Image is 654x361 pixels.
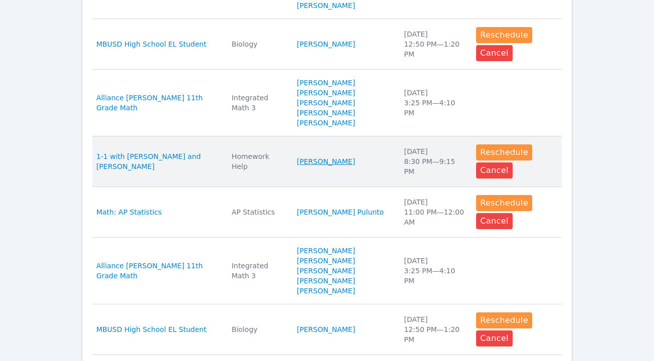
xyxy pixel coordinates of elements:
div: [DATE] 12:50 PM — 1:20 PM [404,314,464,344]
a: Alliance [PERSON_NAME] 11th Grade Math [96,261,220,281]
a: [PERSON_NAME] [PERSON_NAME] [297,256,392,276]
a: [PERSON_NAME] [297,286,355,296]
a: [PERSON_NAME] [297,156,355,166]
div: [DATE] 12:50 PM — 1:20 PM [404,29,464,59]
a: [PERSON_NAME] [297,78,355,88]
button: Cancel [476,162,513,178]
div: AP Statistics [232,207,285,217]
tr: Alliance [PERSON_NAME] 11th Grade MathIntegrated Math 3[PERSON_NAME][PERSON_NAME] [PERSON_NAME][P... [92,238,562,304]
a: Math: AP Statistics [96,207,162,217]
a: [PERSON_NAME] [297,1,355,11]
a: MBUSD High School EL Student [96,39,206,49]
a: [PERSON_NAME] [297,118,355,128]
div: [DATE] 3:25 PM — 4:10 PM [404,88,464,118]
div: [DATE] 8:30 PM — 9:15 PM [404,146,464,176]
a: [PERSON_NAME] [297,324,355,334]
button: Cancel [476,330,513,346]
div: [DATE] 3:25 PM — 4:10 PM [404,256,464,286]
a: [PERSON_NAME] Pulunto [297,207,384,217]
button: Reschedule [476,312,532,328]
div: Integrated Math 3 [232,93,285,113]
button: Reschedule [476,27,532,43]
div: Integrated Math 3 [232,261,285,281]
tr: Alliance [PERSON_NAME] 11th Grade MathIntegrated Math 3[PERSON_NAME][PERSON_NAME] [PERSON_NAME][P... [92,70,562,136]
button: Reschedule [476,144,532,160]
tr: 1-1 with [PERSON_NAME] and [PERSON_NAME]Homework Help[PERSON_NAME][DATE]8:30 PM—9:15 PMReschedule... [92,136,562,187]
a: [PERSON_NAME] [297,39,355,49]
a: [PERSON_NAME] [PERSON_NAME] [297,88,392,108]
a: 1-1 with [PERSON_NAME] and [PERSON_NAME] [96,151,220,171]
button: Reschedule [476,195,532,211]
button: Cancel [476,45,513,61]
div: [DATE] 11:00 PM — 12:00 AM [404,197,464,227]
a: [PERSON_NAME] [297,108,355,118]
a: [PERSON_NAME] [297,246,355,256]
div: Biology [232,39,285,49]
div: Homework Help [232,151,285,171]
tr: MBUSD High School EL StudentBiology[PERSON_NAME][DATE]12:50 PM—1:20 PMRescheduleCancel [92,19,562,70]
tr: MBUSD High School EL StudentBiology[PERSON_NAME][DATE]12:50 PM—1:20 PMRescheduleCancel [92,304,562,355]
a: MBUSD High School EL Student [96,324,206,334]
button: Cancel [476,213,513,229]
tr: Math: AP StatisticsAP Statistics[PERSON_NAME] Pulunto[DATE]11:00 PM—12:00 AMRescheduleCancel [92,187,562,238]
a: Alliance [PERSON_NAME] 11th Grade Math [96,93,220,113]
a: [PERSON_NAME] [297,276,355,286]
div: Biology [232,324,285,334]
